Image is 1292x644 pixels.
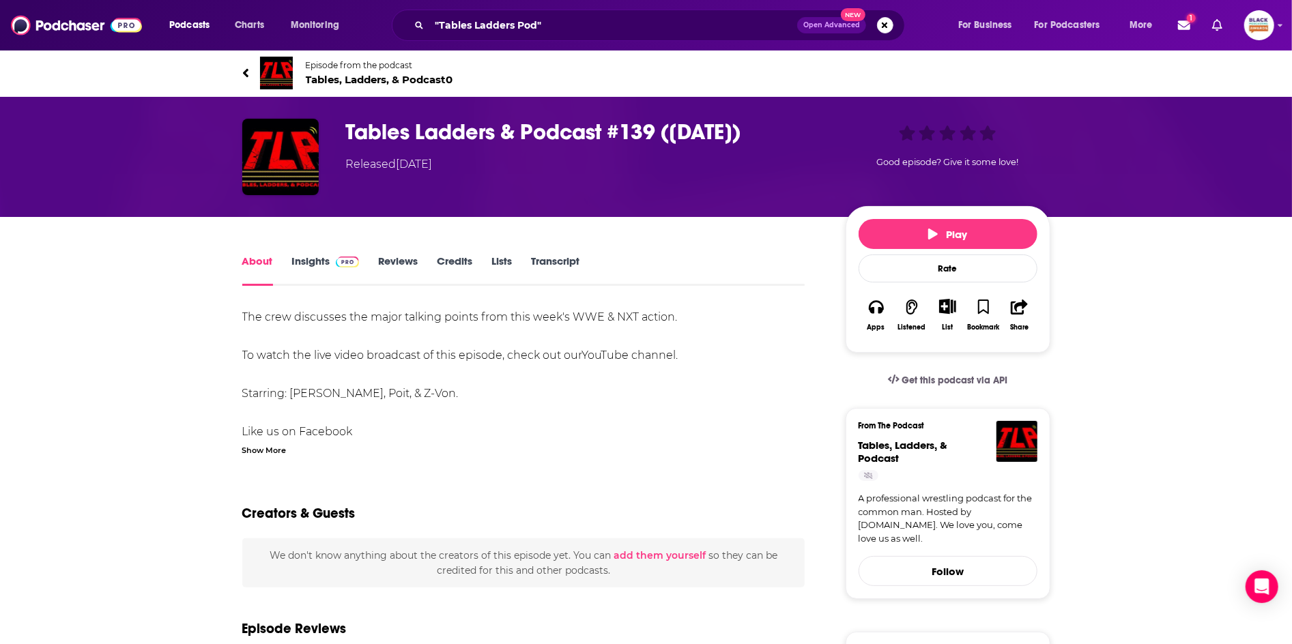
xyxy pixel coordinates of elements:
[291,16,339,35] span: Monitoring
[235,16,264,35] span: Charts
[1244,10,1274,40] span: Logged in as blackpodcastingawards
[859,556,1037,586] button: Follow
[877,157,1019,167] span: Good episode? Give it some love!
[1244,10,1274,40] img: User Profile
[491,254,512,286] a: Lists
[1035,16,1100,35] span: For Podcasters
[996,421,1037,462] img: Tables, Ladders, & Podcast
[292,254,360,286] a: InsightsPodchaser Pro
[1207,14,1228,37] a: Show notifications dropdown
[346,156,433,173] div: Released [DATE]
[841,8,865,21] span: New
[797,17,866,33] button: Open AdvancedNew
[378,254,418,286] a: Reviews
[226,14,272,36] a: Charts
[967,323,999,332] div: Bookmark
[867,323,885,332] div: Apps
[242,57,1050,89] a: Tables, Ladders, & PodcastEpisode from the podcastTables, Ladders, & Podcast0
[582,349,678,362] a: YouTube channel.
[877,364,1019,397] a: Get this podcast via API
[943,323,953,332] div: List
[306,73,453,86] span: Tables, Ladders, & Podcast 0
[1120,14,1170,36] button: open menu
[859,492,1037,545] a: A professional wrestling podcast for the common man. Hosted by [DOMAIN_NAME]. We love you, come l...
[928,228,967,241] span: Play
[934,299,962,314] button: Show More Button
[1187,14,1196,23] span: 1
[346,119,824,145] h1: Tables Ladders & Podcast #139 (01/20/16)
[405,10,918,41] div: Search podcasts, credits, & more...
[859,421,1027,430] h3: From The Podcast
[242,425,353,438] a: Like us on Facebook
[859,439,948,465] a: Tables, Ladders, & Podcast
[966,290,1001,340] button: Bookmark
[1010,323,1029,332] div: Share
[531,254,579,286] a: Transcript
[930,290,965,340] div: Show More ButtonList
[169,16,210,35] span: Podcasts
[306,60,453,70] span: Episode from the podcast
[1130,16,1153,35] span: More
[429,14,797,36] input: Search podcasts, credits, & more...
[242,119,319,195] img: Tables Ladders & Podcast #139 (01/20/16)
[242,254,273,286] a: About
[859,254,1037,282] div: Rate
[242,620,347,637] h3: Episode Reviews
[902,375,1007,386] span: Get this podcast via API
[242,308,805,518] div: The crew discusses the major talking points from this week's WWE & NXT action. To watch the live ...
[437,254,472,286] a: Credits
[898,323,926,332] div: Listened
[1026,14,1120,36] button: open menu
[11,12,142,38] img: Podchaser - Follow, Share and Rate Podcasts
[894,290,930,340] button: Listened
[1001,290,1037,340] button: Share
[1244,10,1274,40] button: Show profile menu
[160,14,227,36] button: open menu
[614,550,706,561] button: add them yourself
[1246,570,1278,603] div: Open Intercom Messenger
[958,16,1012,35] span: For Business
[242,505,356,522] h2: Creators & Guests
[270,549,777,576] span: We don't know anything about the creators of this episode yet . You can so they can be credited f...
[336,257,360,267] img: Podchaser Pro
[859,290,894,340] button: Apps
[803,22,860,29] span: Open Advanced
[1173,14,1196,37] a: Show notifications dropdown
[859,219,1037,249] button: Play
[949,14,1029,36] button: open menu
[260,57,293,89] img: Tables, Ladders, & Podcast
[281,14,357,36] button: open menu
